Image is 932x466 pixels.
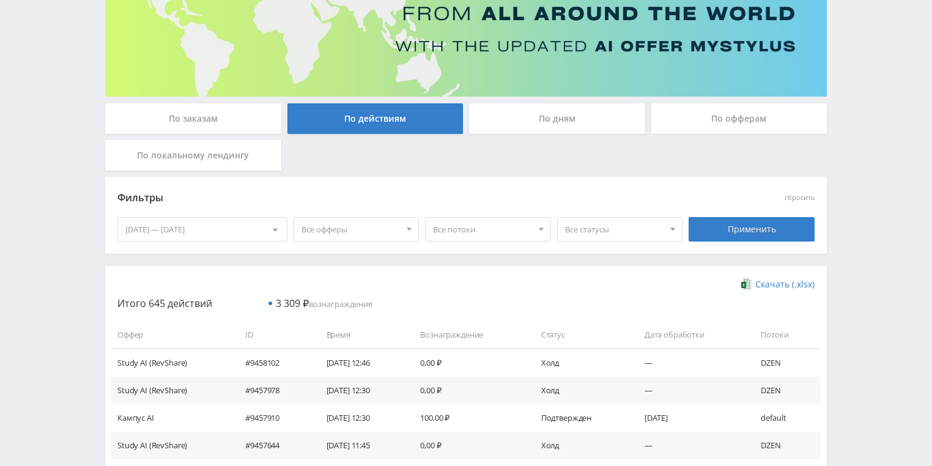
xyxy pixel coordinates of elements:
[529,404,632,432] td: Подтвержден
[632,404,749,432] td: [DATE]
[233,432,314,459] td: #9457644
[408,432,528,459] td: 0,00 ₽
[749,349,821,376] td: DZEN
[689,217,815,242] div: Применить
[408,349,528,376] td: 0,00 ₽
[749,404,821,432] td: default
[433,218,532,241] span: Все потоки
[117,189,639,207] div: Фильтры
[111,377,233,404] td: Study AI (RevShare)
[632,321,749,349] td: Дата обработки
[529,377,632,404] td: Холд
[632,377,749,404] td: —
[105,103,281,134] div: По заказам
[408,321,528,349] td: Вознаграждение
[651,103,827,134] div: По офферам
[117,297,212,310] span: Итого 645 действий
[287,103,464,134] div: По действиям
[565,218,664,241] span: Все статусы
[233,404,314,432] td: #9457910
[314,321,409,349] td: Время
[785,194,815,202] button: сбросить
[105,140,281,171] div: По локальному лендингу
[749,432,821,459] td: DZEN
[741,278,815,290] a: Скачать (.xlsx)
[741,278,752,290] img: xlsx
[233,321,314,349] td: ID
[408,377,528,404] td: 0,00 ₽
[755,279,815,289] span: Скачать (.xlsx)
[749,321,821,349] td: Потоки
[118,218,287,241] div: [DATE] — [DATE]
[314,404,409,432] td: [DATE] 12:30
[529,432,632,459] td: Холд
[111,404,233,432] td: Кампус AI
[749,377,821,404] td: DZEN
[408,404,528,432] td: 100,00 ₽
[529,321,632,349] td: Статус
[111,432,233,459] td: Study AI (RevShare)
[632,432,749,459] td: —
[314,349,409,376] td: [DATE] 12:46
[314,432,409,459] td: [DATE] 11:45
[632,349,749,376] td: —
[301,218,401,241] span: Все офферы
[314,377,409,404] td: [DATE] 12:30
[111,321,233,349] td: Оффер
[233,349,314,376] td: #9458102
[111,349,233,376] td: Study AI (RevShare)
[529,349,632,376] td: Холд
[469,103,645,134] div: По дням
[276,298,372,309] span: вознаграждения
[276,297,309,310] span: 3 309 ₽
[233,377,314,404] td: #9457978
